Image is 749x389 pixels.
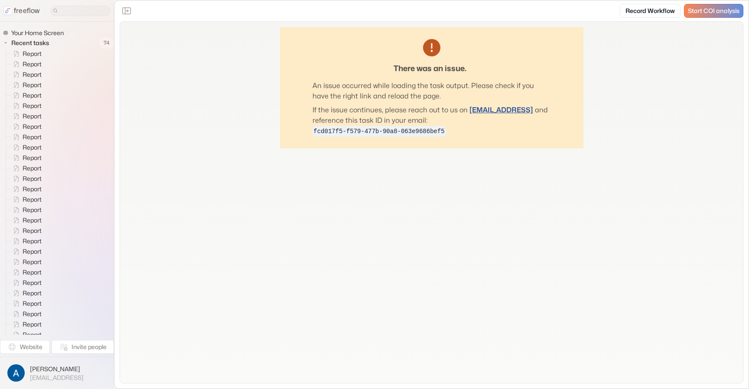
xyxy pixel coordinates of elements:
[21,185,44,193] span: Report
[21,91,44,100] span: Report
[6,90,45,101] a: Report
[6,267,45,278] a: Report
[6,298,45,309] a: Report
[120,4,134,18] button: Close the sidebar
[10,39,52,47] span: Recent tasks
[21,268,44,277] span: Report
[6,194,45,205] a: Report
[313,126,446,137] code: fcd017f5-f579-477b-90a8-063e9686bef5
[21,70,44,79] span: Report
[6,205,45,215] a: Report
[21,310,44,318] span: Report
[6,101,45,111] a: Report
[6,226,45,236] a: Report
[21,289,44,297] span: Report
[7,364,25,382] img: profile
[21,258,44,266] span: Report
[21,81,44,89] span: Report
[21,299,44,308] span: Report
[21,133,44,141] span: Report
[6,257,45,267] a: Report
[6,330,45,340] a: Report
[21,154,44,162] span: Report
[6,121,45,132] a: Report
[21,101,44,110] span: Report
[10,29,66,37] span: Your Home Screen
[21,60,44,69] span: Report
[21,206,44,214] span: Report
[21,174,44,183] span: Report
[6,236,45,246] a: Report
[21,143,44,152] span: Report
[14,6,40,16] p: freeflow
[3,29,67,37] a: Your Home Screen
[6,69,45,80] a: Report
[30,374,84,382] span: [EMAIL_ADDRESS]
[21,164,44,173] span: Report
[6,142,45,153] a: Report
[6,288,45,298] a: Report
[6,246,45,257] a: Report
[6,153,45,163] a: Report
[21,112,44,121] span: Report
[30,365,84,373] span: [PERSON_NAME]
[6,111,45,121] a: Report
[688,7,739,15] span: Start COI analysis
[6,309,45,319] a: Report
[52,340,114,354] button: Invite people
[3,6,40,16] a: freeflow
[99,37,114,49] span: 74
[21,195,44,204] span: Report
[21,49,44,58] span: Report
[21,330,44,339] span: Report
[313,105,551,137] p: If the issue continues, please reach out to us on and reference this task ID in your email:
[469,106,533,114] a: [EMAIL_ADDRESS]
[6,184,45,194] a: Report
[21,237,44,245] span: Report
[3,38,52,48] button: Recent tasks
[6,278,45,288] a: Report
[6,319,45,330] a: Report
[21,122,44,131] span: Report
[6,59,45,69] a: Report
[6,132,45,142] a: Report
[6,49,45,59] a: Report
[684,4,743,18] a: Start COI analysis
[21,278,44,287] span: Report
[6,163,45,173] a: Report
[6,215,45,226] a: Report
[21,320,44,329] span: Report
[21,216,44,225] span: Report
[6,173,45,184] a: Report
[21,247,44,256] span: Report
[21,226,44,235] span: Report
[313,81,551,101] p: An issue occurred while loading the task output. Please check if you have the right link and relo...
[5,362,109,384] button: [PERSON_NAME][EMAIL_ADDRESS]
[6,80,45,90] a: Report
[394,63,466,74] div: There was an issue.
[620,4,681,18] a: Record Workflow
